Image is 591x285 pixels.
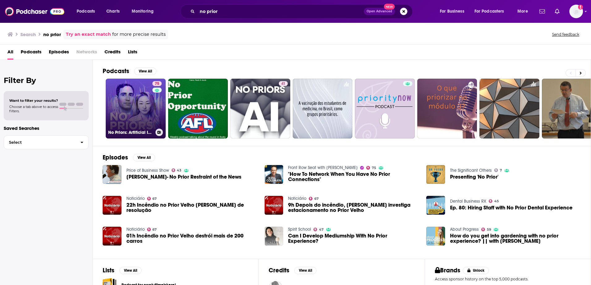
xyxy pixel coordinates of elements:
[126,168,169,173] a: Price of Business Show
[103,227,121,246] a: 01h Incêndio no Prior Velho destrói mais de 200 carros
[552,6,562,17] a: Show notifications dropdown
[177,169,181,172] span: 43
[426,196,445,215] a: Ep. 80: Hiring Staff with No Prior Dental Experience
[569,5,583,18] span: Logged in as WE_Broadcast1
[288,233,419,244] a: Can I Develop Mediumship With No Prior Experience?
[126,227,145,232] a: Noticiário
[569,5,583,18] img: User Profile
[288,202,419,213] span: 9h Depois do incêndio, [PERSON_NAME] investiga estacionamento no Prior Velho
[513,6,536,16] button: open menu
[66,31,111,38] a: Try an exact match
[309,197,319,200] a: 67
[126,202,257,213] span: 22h Incêndio no Prior Velho [PERSON_NAME] de resolução
[126,174,241,180] span: [PERSON_NAME]- No Prior Restraint of the News
[119,267,142,274] button: View All
[103,154,155,161] a: EpisodesView All
[450,205,572,210] span: Ep. 80: Hiring Staff with No Prior Dental Experience
[288,171,419,182] a: "How To Network When You Have No Prior Connections"
[152,197,157,200] span: 67
[108,130,153,135] h3: No Priors: Artificial Intelligence | Technology | Startups
[132,7,154,16] span: Monitoring
[372,167,376,169] span: 75
[269,266,289,274] h2: Credits
[152,81,162,86] a: 75
[133,154,155,161] button: View All
[104,47,121,60] a: Credits
[450,199,486,204] a: Dental Business RX
[550,32,581,37] button: Send feedback
[265,165,283,184] img: "How To Network When You Have No Prior Connections"
[489,199,499,203] a: 45
[463,267,489,274] button: Unlock
[474,7,504,16] span: For Podcasters
[288,165,358,170] a: Front Row Seat with Ken Coleman
[4,140,75,144] span: Select
[49,47,69,60] a: Episodes
[4,125,89,131] p: Saved Searches
[103,196,121,215] img: 22h Incêndio no Prior Velho em fase de resolução
[103,67,129,75] h2: Podcasts
[435,277,581,281] p: Access sponsor history on the top 5,000 podcasts.
[103,165,121,184] img: David Dozier- No Prior Restraint of the News
[7,47,13,60] a: All
[288,227,311,232] a: Spirit School
[186,4,419,19] div: Search podcasts, credits, & more...
[127,6,162,16] button: open menu
[265,227,283,246] img: Can I Develop Mediumship With No Prior Experience?
[319,228,324,231] span: 47
[470,6,513,16] button: open menu
[106,79,166,138] a: 75No Priors: Artificial Intelligence | Technology | Startups
[128,47,137,60] span: Lists
[4,135,89,149] button: Select
[134,68,156,75] button: View All
[103,154,128,161] h2: Episodes
[72,6,103,16] button: open menu
[517,7,528,16] span: More
[537,6,547,17] a: Show notifications dropdown
[126,196,145,201] a: Noticiário
[155,81,159,87] span: 75
[147,197,157,200] a: 67
[450,233,581,244] a: How do you get into gardening with no prior experience? || with Nicole Williams
[366,166,376,170] a: 75
[313,228,324,231] a: 47
[481,228,491,231] a: 59
[288,202,419,213] a: 9h Depois do incêndio, PJ investiga estacionamento no Prior Velho
[76,47,97,60] span: Networks
[487,228,491,231] span: 59
[426,165,445,184] a: Presenting 'No Prior'
[494,168,502,172] a: 7
[103,67,156,75] a: PodcastsView All
[367,10,392,13] span: Open Advanced
[426,227,445,246] img: How do you get into gardening with no prior experience? || with Nicole Williams
[265,196,283,215] img: 9h Depois do incêndio, PJ investiga estacionamento no Prior Velho
[77,7,95,16] span: Podcasts
[9,105,58,113] span: Choose a tab above to access filters.
[197,6,364,16] input: Search podcasts, credits, & more...
[147,228,157,231] a: 67
[288,196,306,201] a: Noticiário
[126,202,257,213] a: 22h Incêndio no Prior Velho em fase de resolução
[21,47,41,60] a: Podcasts
[9,98,58,103] span: Want to filter your results?
[450,233,581,244] span: How do you get into gardening with no prior experience? || with [PERSON_NAME]
[126,233,257,244] a: 01h Incêndio no Prior Velho destrói mais de 200 carros
[494,200,499,203] span: 45
[450,227,479,232] a: About Progress
[5,6,64,17] img: Podchaser - Follow, Share and Rate Podcasts
[450,174,498,180] a: Presenting 'No Prior'
[279,81,288,86] a: 41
